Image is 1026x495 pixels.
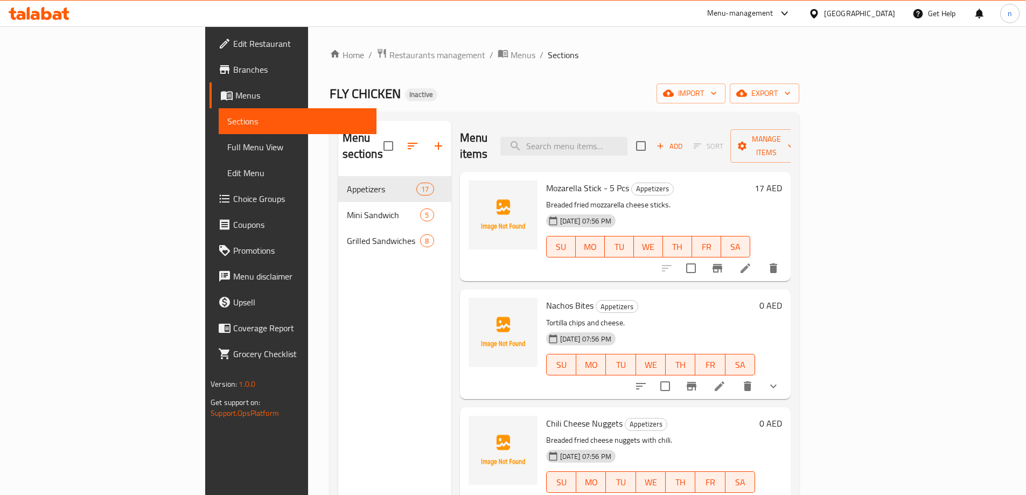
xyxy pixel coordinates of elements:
a: Coverage Report [210,315,376,341]
span: Menus [235,89,368,102]
button: SA [721,236,750,257]
span: Get support on: [211,395,260,409]
div: [GEOGRAPHIC_DATA] [824,8,895,19]
h6: 17 AED [755,180,782,196]
span: Grilled Sandwiches [347,234,421,247]
button: TH [666,354,695,375]
span: SU [551,239,571,255]
span: Choice Groups [233,192,368,205]
span: Branches [233,63,368,76]
span: Mozarella Stick - 5 Pcs [546,180,629,196]
div: Appetizers [625,418,667,431]
a: Grocery Checklist [210,341,376,367]
span: Select to update [654,375,676,398]
button: delete [760,255,786,281]
a: Promotions [210,238,376,263]
span: Select to update [680,257,702,280]
button: TU [605,236,634,257]
div: Mini Sandwich [347,208,421,221]
button: MO [576,471,606,493]
p: Breaded fried cheese nuggets with chili. [546,434,755,447]
span: n [1008,8,1012,19]
button: SU [546,471,576,493]
img: Mozarella Stick - 5 Pcs [469,180,538,249]
span: 1.0.0 [239,377,255,391]
button: Branch-specific-item [704,255,730,281]
span: [DATE] 07:56 PM [556,451,616,462]
span: WE [640,357,661,373]
div: items [416,183,434,196]
a: Coupons [210,212,376,238]
button: MO [576,236,605,257]
a: Sections [219,108,376,134]
span: Chili Cheese Nuggets [546,415,623,431]
a: Branches [210,57,376,82]
span: Edit Restaurant [233,37,368,50]
span: SU [551,357,572,373]
button: import [657,83,725,103]
span: Version: [211,377,237,391]
div: Grilled Sandwiches8 [338,228,451,254]
button: WE [636,354,666,375]
span: Nachos Bites [546,297,594,313]
span: Coupons [233,218,368,231]
span: Upsell [233,296,368,309]
span: import [665,87,717,100]
span: FLY CHICKEN [330,81,401,106]
span: MO [580,239,601,255]
span: Menu disclaimer [233,270,368,283]
span: Inactive [405,90,437,99]
button: SA [725,471,755,493]
button: MO [576,354,606,375]
button: sort-choices [628,373,654,399]
button: show more [760,373,786,399]
span: TH [670,357,691,373]
button: export [730,83,799,103]
nav: breadcrumb [330,48,799,62]
span: SU [551,475,572,490]
span: Promotions [233,244,368,257]
span: [DATE] 07:56 PM [556,216,616,226]
span: Manage items [739,133,794,159]
button: FR [695,354,725,375]
a: Menu disclaimer [210,263,376,289]
a: Menus [498,48,535,62]
span: export [738,87,791,100]
span: Appetizers [596,301,638,313]
input: search [500,137,627,156]
span: TU [610,357,631,373]
div: items [420,234,434,247]
span: Appetizers [347,183,417,196]
span: TH [667,239,688,255]
span: TU [609,239,630,255]
span: Appetizers [625,418,667,430]
a: Edit Restaurant [210,31,376,57]
span: FR [700,357,721,373]
span: Full Menu View [227,141,368,154]
span: Select section [630,135,652,157]
button: TH [666,471,695,493]
button: Add section [425,133,451,159]
span: TH [670,475,691,490]
button: TU [606,471,636,493]
img: Chili Cheese Nuggets [469,416,538,485]
div: Appetizers [596,300,638,313]
span: Sort sections [400,133,425,159]
span: Menus [511,48,535,61]
div: items [420,208,434,221]
button: TU [606,354,636,375]
button: Branch-specific-item [679,373,704,399]
a: Edit menu item [713,380,726,393]
img: Nachos Bites [469,298,538,367]
p: Tortilla chips and cheese. [546,316,755,330]
button: Manage items [730,129,802,163]
span: Sections [548,48,578,61]
button: FR [692,236,721,257]
button: SU [546,236,576,257]
span: FR [700,475,721,490]
a: Full Menu View [219,134,376,160]
a: Edit menu item [739,262,752,275]
li: / [490,48,493,61]
span: [DATE] 07:56 PM [556,334,616,344]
